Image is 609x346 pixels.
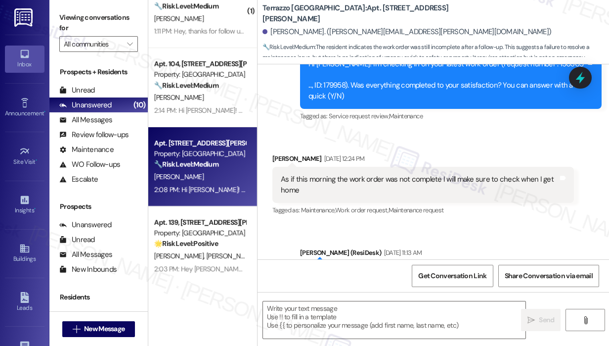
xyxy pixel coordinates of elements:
[84,324,125,334] span: New Message
[49,292,148,302] div: Residents
[154,160,218,169] strong: 🔧 Risk Level: Medium
[154,14,204,23] span: [PERSON_NAME]
[262,42,609,63] span: : The resident indicates the work order was still incomplete after a follow-up. This suggests a f...
[36,157,37,164] span: •
[64,36,122,52] input: All communities
[59,264,117,275] div: New Inbounds
[154,138,246,148] div: Apt. [STREET_ADDRESS][PERSON_NAME]
[527,316,535,324] i: 
[73,325,80,333] i: 
[59,145,114,155] div: Maintenance
[498,265,599,287] button: Share Conversation via email
[154,239,218,248] strong: 🌟 Risk Level: Positive
[14,8,35,27] img: ResiDesk Logo
[34,205,36,212] span: •
[154,251,207,260] span: [PERSON_NAME]
[5,46,44,72] a: Inbox
[59,235,95,245] div: Unread
[49,67,148,77] div: Prospects + Residents
[272,153,574,167] div: [PERSON_NAME]
[154,228,246,238] div: Property: [GEOGRAPHIC_DATA]
[308,59,586,101] div: Hi [PERSON_NAME]! I'm checking in on your latest work order (request number : 150305 ..., ID: 179...
[389,206,444,214] span: Maintenance request
[49,201,148,212] div: Prospects
[59,10,138,36] label: Viewing conversations for
[262,27,551,37] div: [PERSON_NAME]. ([PERSON_NAME][EMAIL_ADDRESS][PERSON_NAME][DOMAIN_NAME])
[207,251,256,260] span: [PERSON_NAME]
[59,115,112,125] div: All Messages
[329,112,389,120] span: Service request review ,
[154,59,246,69] div: Apt. 104, [STREET_ADDRESS][PERSON_NAME]
[300,247,602,261] div: [PERSON_NAME] (ResiDesk)
[154,81,218,90] strong: 🔧 Risk Level: Medium
[59,310,95,320] div: Unread
[5,240,44,267] a: Buildings
[59,85,95,96] div: Unread
[154,148,246,159] div: Property: [GEOGRAPHIC_DATA]
[5,143,44,170] a: Site Visit •
[5,289,44,316] a: Leads
[262,43,315,51] strong: 🔧 Risk Level: Medium
[131,98,148,113] div: (10)
[539,315,554,325] span: Send
[281,174,558,196] div: As if this morning the work order was not complete I will make sure to check when I get home
[521,309,561,331] button: Send
[127,40,132,48] i: 
[335,206,389,214] span: Work order request ,
[382,247,422,258] div: [DATE] 11:13 AM
[154,1,218,10] strong: 🔧 Risk Level: Medium
[300,109,602,123] div: Tagged as:
[505,271,593,281] span: Share Conversation via email
[389,112,423,120] span: Maintenance
[154,217,246,228] div: Apt. 139, [STREET_ADDRESS][PERSON_NAME]
[301,206,335,214] span: Maintenance ,
[59,130,129,140] div: Review follow-ups
[582,316,589,324] i: 
[154,69,246,80] div: Property: [GEOGRAPHIC_DATA]
[59,159,120,170] div: WO Follow-ups
[5,192,44,218] a: Insights •
[59,174,98,185] div: Escalate
[154,93,204,102] span: [PERSON_NAME]
[59,220,112,230] div: Unanswered
[412,265,493,287] button: Get Conversation Link
[154,172,204,181] span: [PERSON_NAME]
[59,100,112,110] div: Unanswered
[262,3,460,24] b: Terrazzo [GEOGRAPHIC_DATA]: Apt. [STREET_ADDRESS][PERSON_NAME]
[322,153,365,164] div: [DATE] 12:24 PM
[59,249,112,260] div: All Messages
[272,203,574,217] div: Tagged as:
[418,271,486,281] span: Get Conversation Link
[44,108,45,115] span: •
[62,321,135,337] button: New Message
[154,264,412,273] div: 2:03 PM: Hey [PERSON_NAME] and [PERSON_NAME]! Glad you love the announcement. :)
